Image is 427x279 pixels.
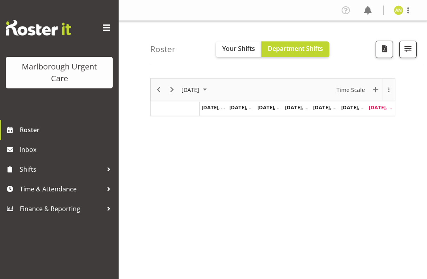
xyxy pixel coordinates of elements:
[399,41,417,58] button: Filter Shifts
[376,41,393,58] button: Download a PDF of the roster according to the set date range.
[20,124,115,136] span: Roster
[268,44,323,53] span: Department Shifts
[6,20,71,36] img: Rosterit website logo
[14,61,105,84] div: Marlborough Urgent Care
[20,183,103,195] span: Time & Attendance
[394,6,403,15] img: alysia-newman-woods11835.jpg
[20,203,103,215] span: Finance & Reporting
[261,41,329,57] button: Department Shifts
[216,41,261,57] button: Your Shifts
[150,45,176,54] h4: Roster
[20,144,115,155] span: Inbox
[222,44,255,53] span: Your Shifts
[20,163,103,175] span: Shifts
